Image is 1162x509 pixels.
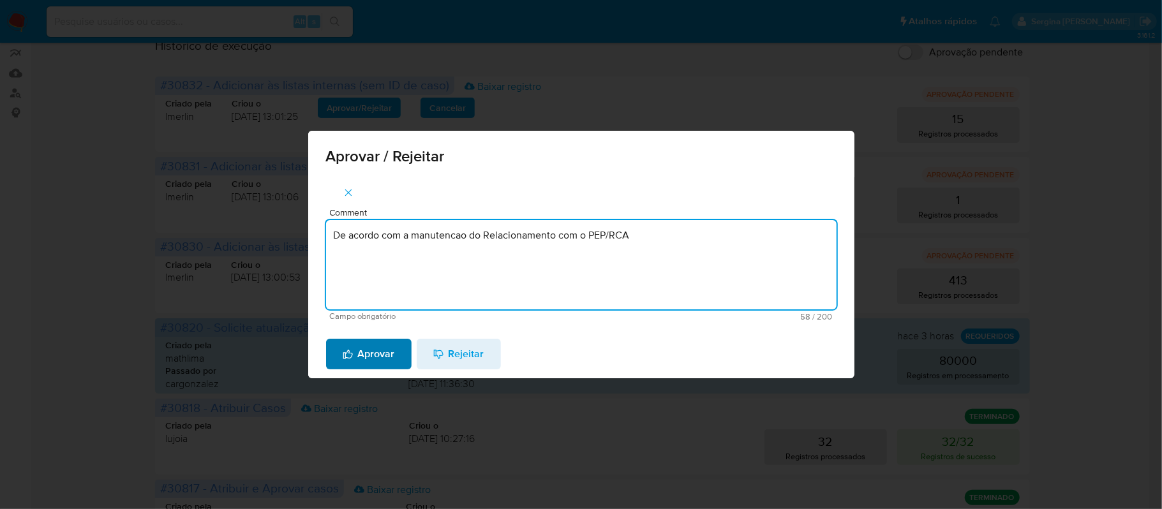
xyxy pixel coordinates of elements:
textarea: De acordo com a manutencao do Relacionamento com o PEP/RCA [326,220,837,309]
span: Campo obrigatório [330,312,581,321]
span: Máximo 200 caracteres [581,313,833,321]
button: Aprovar [326,339,412,369]
span: Aprovar / Rejeitar [326,149,837,164]
span: Aprovar [343,340,395,368]
span: Rejeitar [433,340,484,368]
button: Rejeitar [417,339,501,369]
span: Comment [330,208,840,218]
